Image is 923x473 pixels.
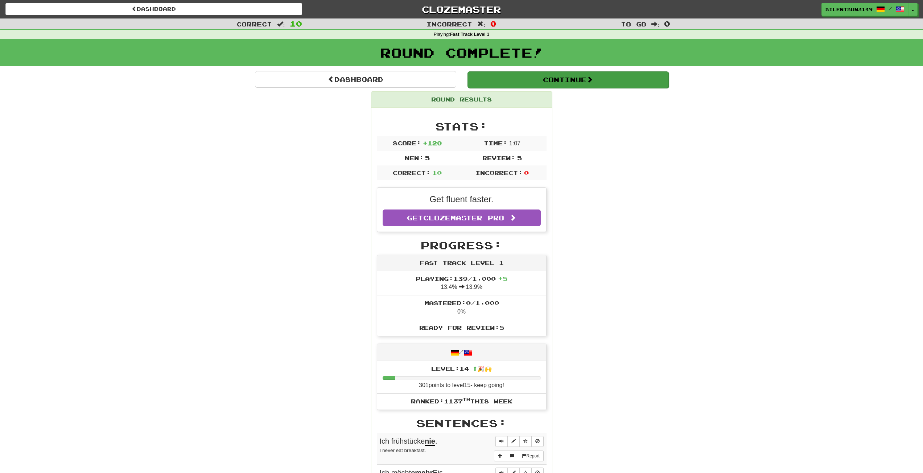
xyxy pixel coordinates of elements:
span: Playing: 139 / 1,000 [416,275,507,282]
span: ⬆🎉🙌 [469,365,492,372]
span: Level: 14 [431,365,492,372]
h2: Stats: [377,120,547,132]
span: + 120 [423,140,442,146]
a: Dashboard [255,71,456,88]
span: : [477,21,485,27]
span: Ready for Review: 5 [419,324,504,331]
span: 0 [664,19,670,28]
span: 10 [432,169,442,176]
span: Time: [484,140,507,146]
span: 5 [425,154,430,161]
div: More sentence controls [494,451,543,461]
span: To go [621,20,646,28]
u: nie [425,437,435,446]
span: : [277,21,285,27]
span: 10 [290,19,302,28]
span: 5 [517,154,522,161]
span: + 5 [498,275,507,282]
span: Clozemaster Pro [423,214,504,222]
a: SilentSun3149 / [821,3,908,16]
p: Get fluent faster. [383,193,541,206]
strong: Fast Track Level 1 [450,32,490,37]
span: Score: [393,140,421,146]
small: I never eat breakfast. [380,448,426,453]
li: 301 points to level 15 - keep going! [377,361,546,394]
span: Incorrect: [475,169,523,176]
button: Add sentence to collection [494,451,506,461]
button: Edit sentence [507,436,520,447]
div: Fast Track Level 1 [377,255,546,271]
span: Correct: [393,169,430,176]
span: New: [405,154,424,161]
li: 0% [377,295,546,320]
h2: Progress: [377,239,547,251]
span: / [889,6,892,11]
button: Report [518,451,543,461]
sup: th [463,397,470,402]
a: GetClozemaster Pro [383,209,541,226]
span: Ranked: 1137 this week [411,398,512,404]
a: Clozemaster [313,3,610,16]
h1: Round Complete! [3,45,920,60]
div: Sentence controls [495,436,544,447]
button: Toggle ignore [531,436,544,447]
button: Play sentence audio [495,436,508,447]
span: 0 [490,19,496,28]
span: 1 : 0 7 [509,140,520,146]
span: : [651,21,659,27]
li: 13.4% 13.9% [377,271,546,296]
span: Ich frühstücke . [380,437,437,446]
span: Correct [236,20,272,28]
span: SilentSun3149 [825,6,873,13]
span: Mastered: 0 / 1,000 [424,299,499,306]
span: Incorrect [427,20,472,28]
button: Continue [467,71,669,88]
div: Round Results [371,92,552,108]
div: / [377,344,546,361]
span: 0 [524,169,529,176]
h2: Sentences: [377,417,547,429]
button: Toggle favorite [519,436,532,447]
a: Dashboard [5,3,302,15]
span: Review: [482,154,515,161]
